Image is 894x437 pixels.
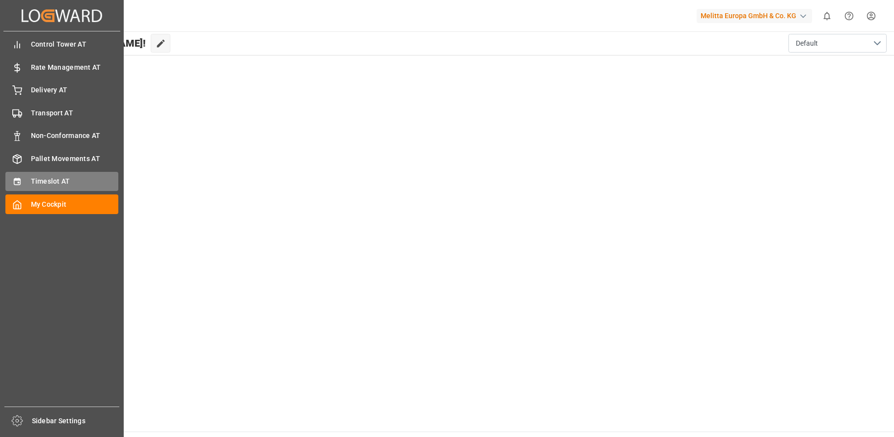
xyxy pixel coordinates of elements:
[5,103,118,122] a: Transport AT
[31,199,119,210] span: My Cockpit
[31,176,119,187] span: Timeslot AT
[31,62,119,73] span: Rate Management AT
[31,85,119,95] span: Delivery AT
[816,5,838,27] button: show 0 new notifications
[697,6,816,25] button: Melitta Europa GmbH & Co. KG
[5,172,118,191] a: Timeslot AT
[788,34,887,53] button: open menu
[5,149,118,168] a: Pallet Movements AT
[5,194,118,214] a: My Cockpit
[32,416,120,426] span: Sidebar Settings
[5,126,118,145] a: Non-Conformance AT
[697,9,812,23] div: Melitta Europa GmbH & Co. KG
[31,108,119,118] span: Transport AT
[5,81,118,100] a: Delivery AT
[31,131,119,141] span: Non-Conformance AT
[838,5,860,27] button: Help Center
[796,38,818,49] span: Default
[5,57,118,77] a: Rate Management AT
[31,39,119,50] span: Control Tower AT
[31,154,119,164] span: Pallet Movements AT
